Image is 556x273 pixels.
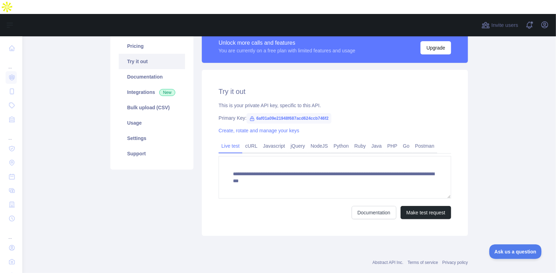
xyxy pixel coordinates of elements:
a: Settings [119,131,185,146]
div: ... [6,56,17,70]
a: Support [119,146,185,161]
a: Usage [119,115,185,131]
a: Python [331,140,352,152]
div: Primary Key: [219,115,451,121]
a: NodeJS [308,140,331,152]
button: Invite users [480,20,520,31]
a: Integrations New [119,84,185,100]
a: Bulk upload (CSV) [119,100,185,115]
a: Pricing [119,38,185,54]
a: Java [369,140,385,152]
div: Unlock more calls and features [219,39,356,47]
a: PHP [385,140,400,152]
div: You are currently on a free plan with limited features and usage [219,47,356,54]
iframe: Toggle Customer Support [489,244,542,259]
a: Documentation [352,206,396,219]
a: Documentation [119,69,185,84]
span: 6af01a09e21948f687acd624ccb746f2 [247,113,331,124]
h2: Try it out [219,87,451,96]
a: Create, rotate and manage your keys [219,128,299,133]
button: Upgrade [420,41,451,54]
div: ... [6,226,17,240]
a: Postman [412,140,437,152]
div: This is your private API key, specific to this API. [219,102,451,109]
a: jQuery [288,140,308,152]
span: Invite users [491,21,518,29]
a: Live test [219,140,242,152]
button: Make test request [401,206,451,219]
a: Javascript [260,140,288,152]
a: Privacy policy [442,260,468,265]
span: New [159,89,175,96]
a: Try it out [119,54,185,69]
div: ... [6,127,17,141]
a: Abstract API Inc. [373,260,404,265]
a: Terms of service [408,260,438,265]
a: Ruby [352,140,369,152]
a: cURL [242,140,260,152]
a: Go [400,140,412,152]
